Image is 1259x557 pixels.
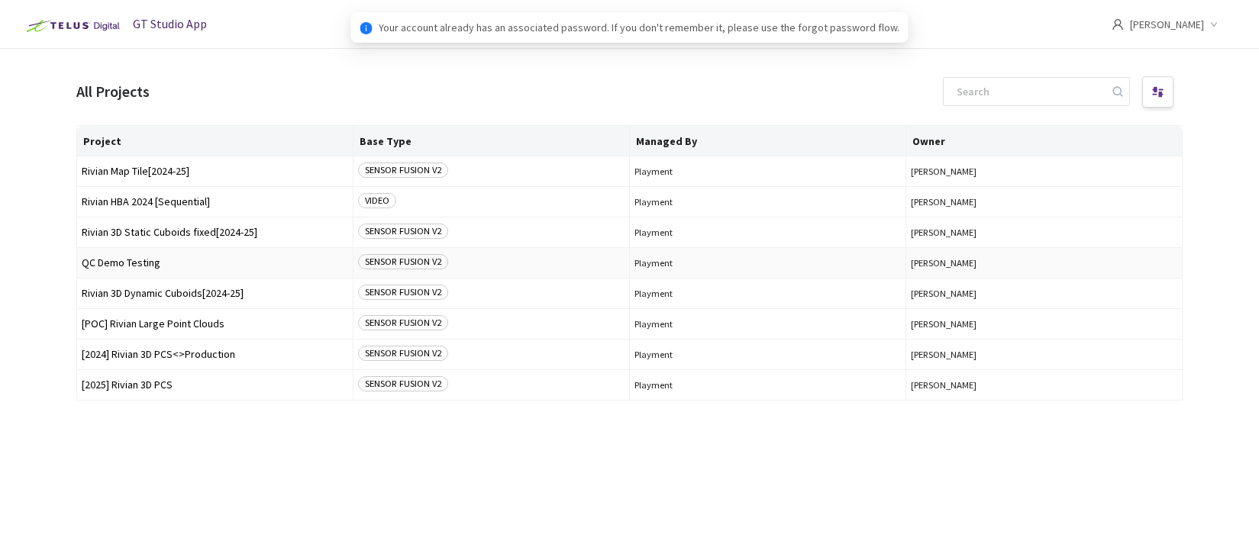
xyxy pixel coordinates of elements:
[911,166,1177,177] button: [PERSON_NAME]
[906,126,1183,156] th: Owner
[82,257,348,269] span: QC Demo Testing
[379,19,899,36] span: Your account already has an associated password. If you don't remember it, please use the forgot ...
[358,254,448,269] span: SENSOR FUSION V2
[911,257,1177,269] button: [PERSON_NAME]
[358,193,396,208] span: VIDEO
[133,16,207,31] span: GT Studio App
[1112,18,1124,31] span: user
[358,376,448,391] span: SENSOR FUSION V2
[358,346,448,361] span: SENSOR FUSION V2
[911,288,1177,299] button: [PERSON_NAME]
[634,166,901,177] span: Playment
[353,126,630,156] th: Base Type
[18,14,124,38] img: Telus
[947,78,1110,105] input: Search
[1210,21,1218,28] span: down
[634,318,901,330] span: Playment
[634,196,901,208] span: Playment
[360,22,373,34] span: info-circle
[911,196,1177,208] button: [PERSON_NAME]
[82,379,348,391] span: [2025] Rivian 3D PCS
[82,196,348,208] span: Rivian HBA 2024 [Sequential]
[634,227,901,238] span: Playment
[911,227,1177,238] button: [PERSON_NAME]
[82,288,348,299] span: Rivian 3D Dynamic Cuboids[2024-25]
[358,285,448,300] span: SENSOR FUSION V2
[358,163,448,178] span: SENSOR FUSION V2
[82,318,348,330] span: [POC] Rivian Large Point Clouds
[82,227,348,238] span: Rivian 3D Static Cuboids fixed[2024-25]
[358,224,448,239] span: SENSOR FUSION V2
[358,315,448,330] span: SENSOR FUSION V2
[634,257,901,269] span: Playment
[911,318,1177,330] button: [PERSON_NAME]
[634,349,901,360] span: Playment
[77,126,353,156] th: Project
[911,379,1177,391] button: [PERSON_NAME]
[630,126,906,156] th: Managed By
[634,379,901,391] span: Playment
[76,81,150,103] div: All Projects
[82,166,348,177] span: Rivian Map Tile[2024-25]
[634,288,901,299] span: Playment
[911,349,1177,360] button: [PERSON_NAME]
[82,349,348,360] span: [2024] Rivian 3D PCS<>Production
